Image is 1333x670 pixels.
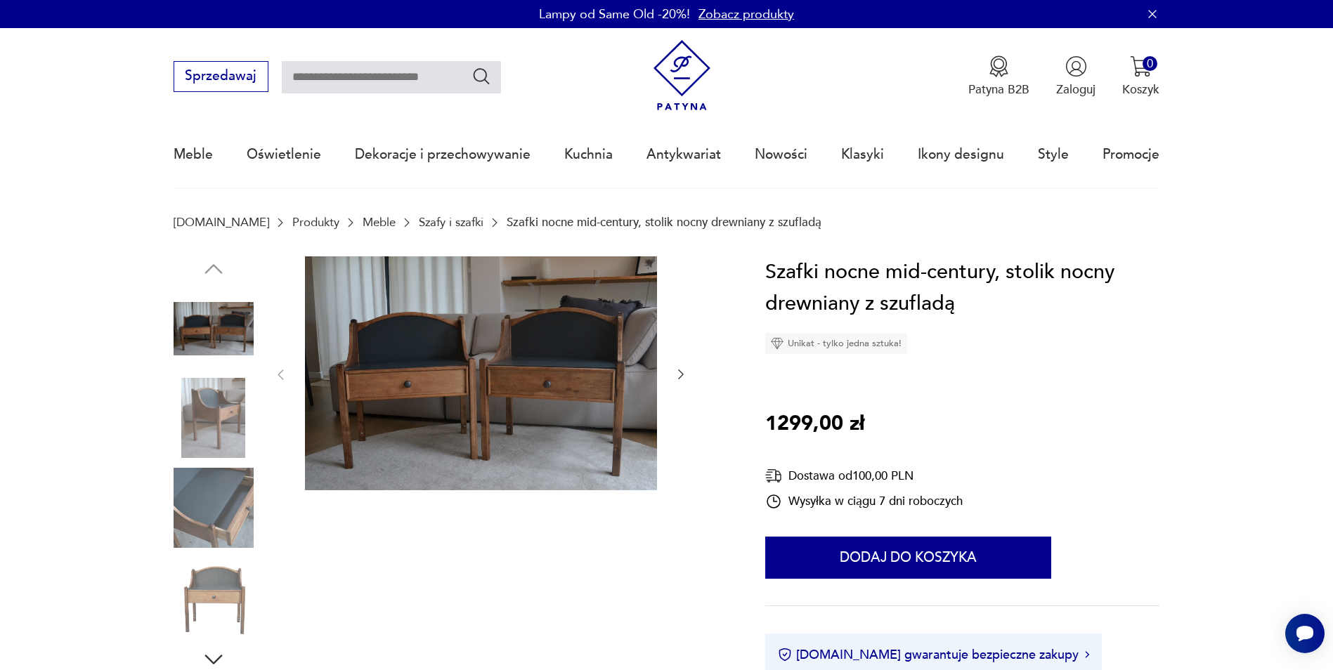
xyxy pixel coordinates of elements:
[472,66,492,86] button: Szukaj
[174,378,254,458] img: Zdjęcie produktu Szafki nocne mid-century, stolik nocny drewniany z szufladą
[355,122,531,187] a: Dekoracje i przechowywanie
[765,493,963,510] div: Wysyłka w ciągu 7 dni roboczych
[419,216,483,229] a: Szafy i szafki
[771,337,783,350] img: Ikona diamentu
[363,216,396,229] a: Meble
[765,256,1160,320] h1: Szafki nocne mid-century, stolik nocny drewniany z szufladą
[174,468,254,548] img: Zdjęcie produktu Szafki nocne mid-century, stolik nocny drewniany z szufladą
[305,256,657,491] img: Zdjęcie produktu Szafki nocne mid-century, stolik nocny drewniany z szufladą
[539,6,690,23] p: Lampy od Same Old -20%!
[1103,122,1159,187] a: Promocje
[1065,55,1087,77] img: Ikonka użytkownika
[174,122,213,187] a: Meble
[765,467,963,485] div: Dostawa od 100,00 PLN
[765,408,864,440] p: 1299,00 zł
[646,40,717,111] img: Patyna - sklep z meblami i dekoracjami vintage
[1056,81,1095,98] p: Zaloguj
[918,122,1004,187] a: Ikony designu
[765,333,907,354] div: Unikat - tylko jedna sztuka!
[1056,55,1095,98] button: Zaloguj
[765,537,1051,579] button: Dodaj do koszyka
[507,216,821,229] p: Szafki nocne mid-century, stolik nocny drewniany z szufladą
[1122,55,1159,98] button: 0Koszyk
[1285,614,1325,653] iframe: Smartsupp widget button
[1122,81,1159,98] p: Koszyk
[646,122,721,187] a: Antykwariat
[174,289,254,369] img: Zdjęcie produktu Szafki nocne mid-century, stolik nocny drewniany z szufladą
[755,122,807,187] a: Nowości
[968,81,1029,98] p: Patyna B2B
[765,467,782,485] img: Ikona dostawy
[778,648,792,662] img: Ikona certyfikatu
[1143,56,1157,71] div: 0
[564,122,613,187] a: Kuchnia
[698,6,794,23] a: Zobacz produkty
[1130,55,1152,77] img: Ikona koszyka
[247,122,321,187] a: Oświetlenie
[292,216,339,229] a: Produkty
[968,55,1029,98] button: Patyna B2B
[988,55,1010,77] img: Ikona medalu
[174,557,254,637] img: Zdjęcie produktu Szafki nocne mid-century, stolik nocny drewniany z szufladą
[1038,122,1069,187] a: Style
[841,122,884,187] a: Klasyki
[174,72,268,83] a: Sprzedawaj
[174,61,268,92] button: Sprzedawaj
[778,646,1089,664] button: [DOMAIN_NAME] gwarantuje bezpieczne zakupy
[968,55,1029,98] a: Ikona medaluPatyna B2B
[174,216,269,229] a: [DOMAIN_NAME]
[1085,651,1089,658] img: Ikona strzałki w prawo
